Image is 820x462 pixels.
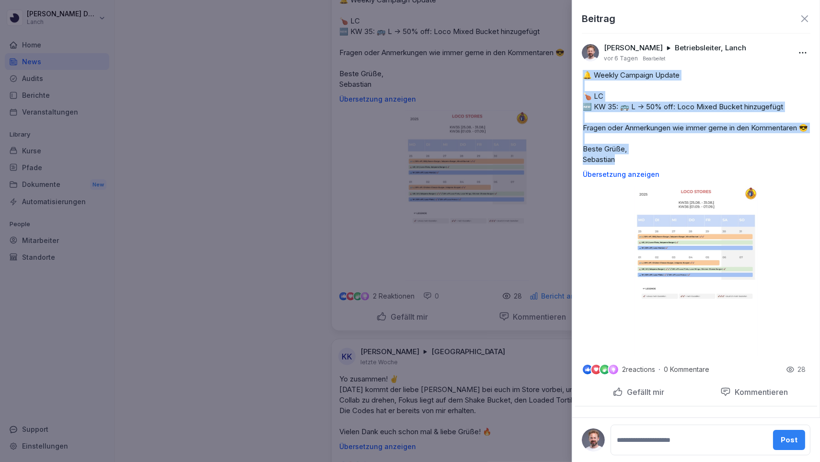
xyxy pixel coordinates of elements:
[643,55,665,62] p: Bearbeitet
[731,387,788,397] p: Kommentieren
[604,43,663,53] p: [PERSON_NAME]
[675,43,746,53] p: Betriebsleiter, Lanch
[781,435,797,445] div: Post
[582,428,605,451] img: wv35qonp8m9yt1hbnlx3lxeb.png
[797,365,806,374] p: 28
[604,55,638,62] p: vor 6 Tagen
[635,186,758,356] img: cmqnqd5g51n7mu6zmnwlzjoy.png
[773,430,805,450] button: Post
[582,12,615,26] p: Beitrag
[583,70,809,165] p: 🔔 Weekly Campaign Update 🍗 LC 🆕 KW 35: 🚌 L -> 50% off: Loco Mixed Bucket hinzugefügt Fragen oder ...
[623,387,664,397] p: Gefällt mir
[583,171,809,178] p: Übersetzung anzeigen
[622,366,655,373] p: 2 reactions
[582,44,599,61] img: wv35qonp8m9yt1hbnlx3lxeb.png
[664,366,716,373] p: 0 Kommentare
